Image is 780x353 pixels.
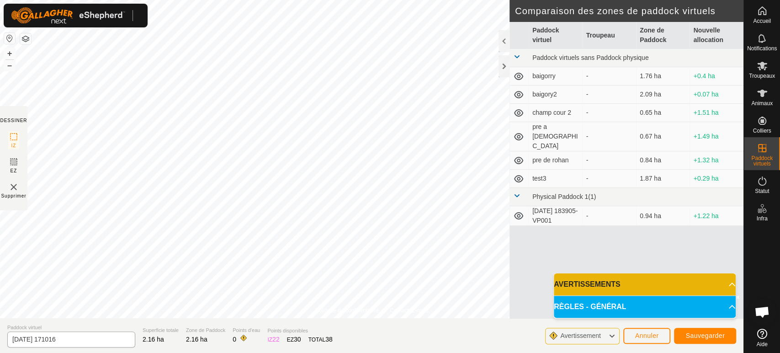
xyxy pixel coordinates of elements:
span: AVERTISSEMENTS [554,279,621,290]
span: Annuler [635,332,659,339]
td: +1.51 ha [690,104,743,122]
a: Aide [744,325,780,351]
span: Physical Paddock 1(1) [532,193,596,200]
td: 0.65 ha [636,104,690,122]
a: Politique de confidentialité [315,306,379,315]
h2: Comparaison des zones de paddock virtuels [515,5,743,16]
span: Avertissement [560,332,600,339]
button: + [4,48,15,59]
span: Animaux [751,101,773,106]
span: Paddock virtuel [7,324,135,332]
div: - [586,108,632,118]
span: Points d'eau [233,326,260,334]
td: baigory2 [529,86,583,104]
span: Sauvegarder [685,332,725,339]
span: Colliers [753,128,771,134]
td: pre a [DEMOGRAPHIC_DATA] [529,122,583,151]
div: - [586,90,632,99]
th: Troupeau [582,22,636,49]
span: Zone de Paddock [186,326,225,334]
div: TOTAL [308,335,333,344]
span: Aide [756,342,767,347]
span: 2.16 ha [186,336,207,343]
span: Notifications [747,46,777,51]
span: Paddock virtuels [746,155,778,166]
button: Annuler [623,328,671,344]
div: Open chat [748,298,776,326]
td: [DATE] 183905-VP001 [529,206,583,226]
span: Statut [755,188,769,194]
img: Paddock virtuel [8,182,19,193]
p-accordion-header: AVERTISSEMENTS [554,273,736,295]
img: Logo Gallagher [11,7,125,24]
span: Accueil [753,18,771,24]
span: Troupeaux [749,73,775,79]
span: EZ [11,167,17,174]
td: 1.76 ha [636,67,690,86]
span: Points disponibles [267,327,332,335]
td: +1.32 ha [690,151,743,170]
span: 0 [233,336,236,343]
th: Paddock virtuel [529,22,583,49]
div: - [586,132,632,141]
span: 22 [272,336,280,343]
div: - [586,155,632,165]
td: baigorry [529,67,583,86]
span: Paddock virtuels sans Paddock physique [532,54,648,61]
td: 0.84 ha [636,151,690,170]
td: 1.87 ha [636,170,690,188]
td: 2.09 ha [636,86,690,104]
td: +0.07 ha [690,86,743,104]
td: 0.67 ha [636,122,690,151]
span: 38 [325,336,333,343]
th: Zone de Paddock [636,22,690,49]
th: Nouvelle allocation [690,22,743,49]
span: Superficie totale [143,326,179,334]
div: EZ [287,335,301,344]
button: Couches de carte [20,33,31,44]
span: IZ [11,142,16,149]
td: 0.94 ha [636,206,690,226]
div: - [586,174,632,183]
button: Réinitialiser la carte [4,33,15,44]
td: +0.29 ha [690,170,743,188]
span: Supprimer [1,193,26,199]
td: champ cour 2 [529,104,583,122]
td: pre de rohan [529,151,583,170]
span: 30 [294,336,301,343]
a: Contactez-nous [390,306,428,315]
p-accordion-header: RÈGLES - GÉNÉRAL [554,296,736,318]
td: +1.49 ha [690,122,743,151]
td: +1.22 ha [690,206,743,226]
button: – [4,60,15,71]
button: Sauvegarder [674,328,736,344]
span: Infra [756,216,767,221]
div: - [586,211,632,221]
span: RÈGLES - GÉNÉRAL [554,301,626,312]
td: +0.4 ha [690,67,743,86]
div: - [586,71,632,81]
span: 2.16 ha [143,336,164,343]
td: test3 [529,170,583,188]
div: IZ [267,335,279,344]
